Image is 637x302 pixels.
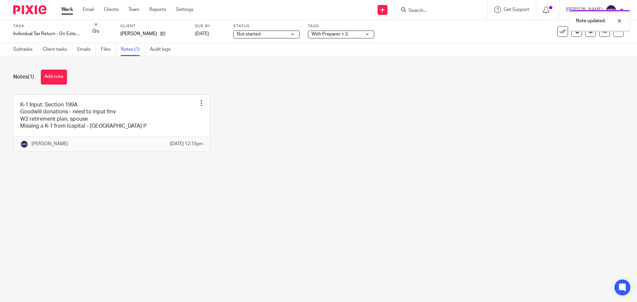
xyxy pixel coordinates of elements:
[233,24,300,29] label: Status
[96,30,99,33] small: /9
[237,32,260,36] span: Not started
[13,5,46,14] img: Pixie
[77,43,96,56] a: Emails
[61,6,73,13] a: Work
[606,5,616,15] img: svg%3E
[120,30,157,37] p: [PERSON_NAME]
[101,43,116,56] a: Files
[176,6,193,13] a: Settings
[41,70,67,85] button: Add note
[13,43,38,56] a: Subtasks
[28,74,34,80] span: (1)
[149,6,166,13] a: Reports
[93,28,99,35] div: 0
[43,43,72,56] a: Client tasks
[13,24,80,29] label: Task
[121,43,145,56] a: Notes (1)
[308,24,374,29] label: Tags
[13,30,80,37] div: Individual Tax Return - On Extension
[32,141,68,147] p: [PERSON_NAME]
[128,6,139,13] a: Team
[104,6,118,13] a: Clients
[576,18,605,24] p: Note updated.
[195,31,209,36] span: [DATE]
[120,24,187,29] label: Client
[13,74,34,81] h1: Notes
[150,43,176,56] a: Audit logs
[20,140,28,148] img: svg%3E
[83,6,94,13] a: Email
[170,141,203,147] p: [DATE] 12:15pm
[312,32,348,36] span: With Preparer + 3
[195,24,225,29] label: Due by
